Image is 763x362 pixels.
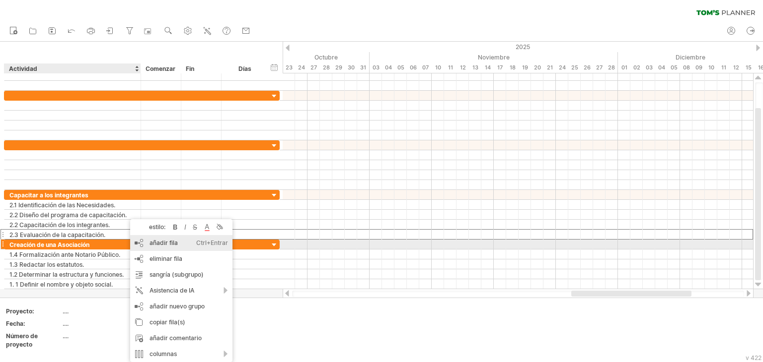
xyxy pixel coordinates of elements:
[63,320,69,327] font: ....
[683,64,690,71] font: 08
[9,241,89,248] font: Creación de una Asociación
[655,62,668,73] div: Jueves, 4 de diciembre de 2025
[444,62,457,73] div: Martes, 11 de noviembre de 2025
[584,64,591,71] font: 26
[360,64,366,71] font: 31
[394,62,407,73] div: Miércoles, 5 de noviembre de 2025
[373,64,380,71] font: 03
[692,62,705,73] div: Martes, 9 de diciembre de 2025
[295,62,307,73] div: Viernes, 24 de octubre de 2025
[9,271,124,278] font: 1.2 Determinar la estructura y funciones.
[571,64,578,71] font: 25
[730,62,742,73] div: Viernes, 12 de diciembre de 2025
[63,307,69,315] font: ....
[432,62,444,73] div: Lunes, 10 de noviembre de 2025
[621,64,627,71] font: 01
[497,64,503,71] font: 17
[298,64,305,71] font: 24
[310,64,317,71] font: 27
[596,64,603,71] font: 27
[9,281,113,288] font: 1. 1 Definir el nombre y objeto social.
[150,318,185,326] font: copiar fila(s)
[733,64,739,71] font: 12
[385,64,392,71] font: 04
[422,64,429,71] font: 07
[676,54,705,61] font: Diciembre
[335,64,342,71] font: 29
[9,221,110,229] font: 2.2 Capacitación de los integrantes.
[397,64,404,71] font: 05
[6,332,38,348] font: Número de proyecto
[9,231,105,239] font: 2.3 Evaluación de la capacitación.
[668,62,680,73] div: Viernes, 5 de diciembre de 2025
[407,62,419,73] div: Jueves, 6 de noviembre de 2025
[633,64,640,71] font: 02
[510,64,516,71] font: 18
[9,211,127,219] font: 2.2 Diseño del programa de capacitación.
[370,52,618,62] div: Noviembre de 2025
[196,239,228,246] font: Ctrl+Entrar
[705,62,717,73] div: Miércoles, 10 de diciembre de 2025
[150,334,202,342] font: añadir comentario
[671,64,678,71] font: 05
[150,302,205,310] font: añadir nuevo grupo
[556,62,568,73] div: Lunes, 24 de noviembre de 2025
[283,62,295,73] div: Jueves, 23 de octubre de 2025
[410,64,417,71] font: 06
[435,64,441,71] font: 10
[238,65,251,72] font: Días
[630,62,643,73] div: Martes, 2 de diciembre de 2025
[708,64,714,71] font: 10
[332,62,345,73] div: Miércoles, 29 de octubre de 2025
[6,320,25,327] font: Fecha:
[494,62,506,73] div: Lunes, 17 de noviembre de 2025
[593,62,606,73] div: Jueves, 27 de noviembre de 2025
[478,54,510,61] font: Noviembre
[150,287,194,294] font: Asistencia de IA
[348,64,355,71] font: 30
[457,62,469,73] div: Miércoles, 12 de noviembre de 2025
[608,64,615,71] font: 28
[460,64,466,71] font: 12
[534,64,541,71] font: 20
[150,239,178,246] font: añadir fila
[150,350,177,358] font: columnas
[469,62,481,73] div: Jueves, 13 de noviembre de 2025
[516,43,530,51] font: 2025
[286,64,293,71] font: 23
[472,64,478,71] font: 13
[721,64,726,71] font: 11
[680,62,692,73] div: Lunes, 8 de diciembre de 2025
[9,261,84,268] font: 1.3 Redactar los estatutos.
[150,271,204,278] font: sangría (subgrupo)
[646,64,653,71] font: 03
[146,65,175,72] font: Comenzar
[9,65,37,72] font: Actividad
[419,62,432,73] div: Viernes, 7 de noviembre de 2025
[695,64,702,71] font: 09
[543,62,556,73] div: Viernes, 21 de noviembre de 2025
[345,62,357,73] div: Jueves, 30 de octubre de 2025
[149,223,165,231] font: estilo:
[320,62,332,73] div: Martes, 28 de octubre de 2025
[643,62,655,73] div: Miércoles, 3 de diciembre de 2025
[658,64,665,71] font: 04
[568,62,581,73] div: Martes, 25 de noviembre de 2025
[150,255,182,262] font: eliminar fila
[606,62,618,73] div: Viernes, 28 de noviembre de 2025
[9,201,115,209] font: 2.1 Identificación de las Necesidades.
[581,62,593,73] div: Miércoles, 26 de noviembre de 2025
[618,62,630,73] div: Lunes, 1 de diciembre de 2025
[6,307,34,315] font: Proyecto:
[742,62,755,73] div: Lunes, 15 de diciembre de 2025
[717,62,730,73] div: Jueves, 11 de diciembre de 2025
[531,62,543,73] div: Jueves, 20 de noviembre de 2025
[559,64,566,71] font: 24
[506,62,519,73] div: Martes, 18 de noviembre de 2025
[519,62,531,73] div: Miércoles, 19 de noviembre de 2025
[307,62,320,73] div: Lunes, 27 de octubre de 2025
[357,62,370,73] div: Viernes, 31 de octubre de 2025
[522,64,528,71] font: 19
[485,64,491,71] font: 14
[547,64,553,71] font: 21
